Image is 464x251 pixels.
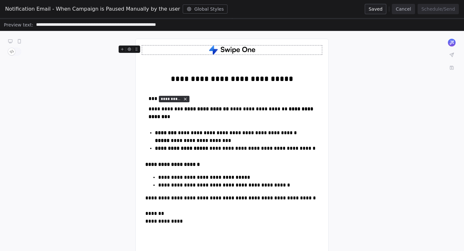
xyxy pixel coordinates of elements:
[365,4,386,14] button: Saved
[418,4,459,14] button: Schedule/Send
[392,4,415,14] button: Cancel
[5,5,180,13] span: Notification Email - When Campaign is Paused Manually by the user
[4,22,33,30] span: Preview text:
[183,5,228,14] button: Global Styles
